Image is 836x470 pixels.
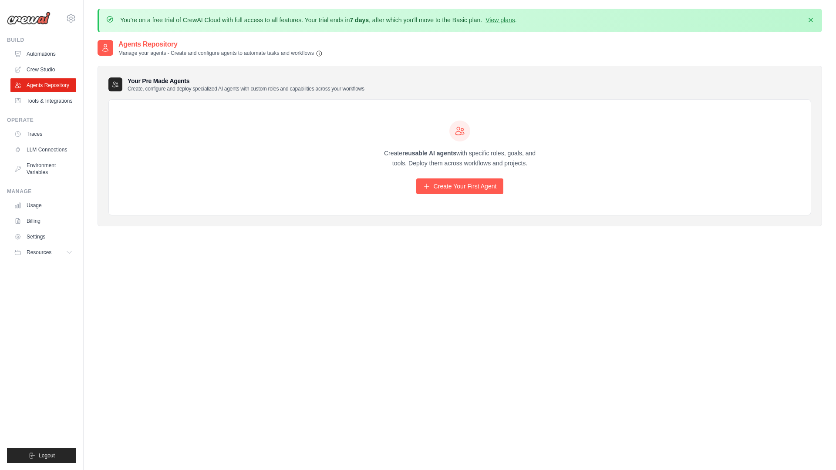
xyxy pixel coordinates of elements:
[7,117,76,124] div: Operate
[118,50,323,57] p: Manage your agents - Create and configure agents to automate tasks and workflows
[376,148,543,168] p: Create with specific roles, goals, and tools. Deploy them across workflows and projects.
[7,448,76,463] button: Logout
[10,198,76,212] a: Usage
[485,17,515,23] a: View plans
[350,17,369,23] strong: 7 days
[7,37,76,44] div: Build
[7,188,76,195] div: Manage
[120,16,517,24] p: You're on a free trial of CrewAI Cloud with full access to all features. Your trial ends in , aft...
[10,63,76,77] a: Crew Studio
[10,143,76,157] a: LLM Connections
[402,150,456,157] strong: reusable AI agents
[10,245,76,259] button: Resources
[39,452,55,459] span: Logout
[7,12,51,25] img: Logo
[10,47,76,61] a: Automations
[27,249,51,256] span: Resources
[10,230,76,244] a: Settings
[10,94,76,108] a: Tools & Integrations
[416,178,504,194] a: Create Your First Agent
[10,158,76,179] a: Environment Variables
[128,77,364,92] h3: Your Pre Made Agents
[10,127,76,141] a: Traces
[118,39,323,50] h2: Agents Repository
[10,214,76,228] a: Billing
[10,78,76,92] a: Agents Repository
[128,85,364,92] p: Create, configure and deploy specialized AI agents with custom roles and capabilities across your...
